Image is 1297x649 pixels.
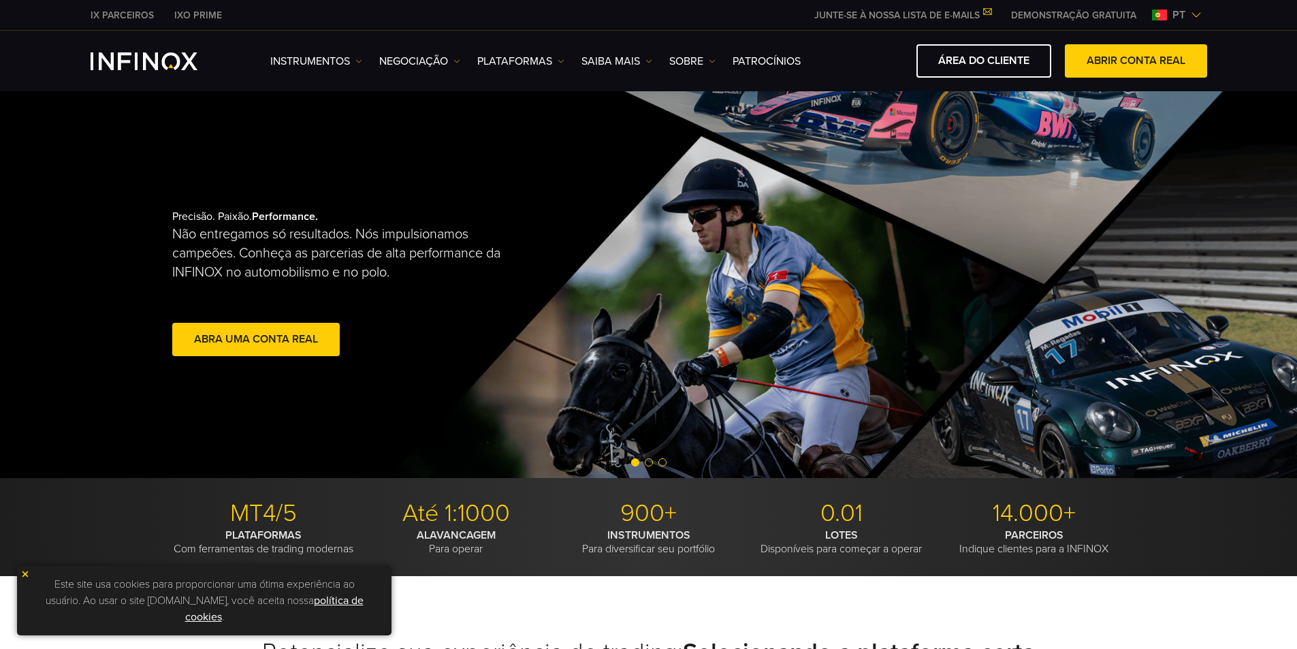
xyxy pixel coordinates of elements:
p: Para diversificar seu portfólio [558,528,740,556]
a: SOBRE [669,53,716,69]
p: MT4/5 [172,498,355,528]
a: INFINOX [80,8,164,22]
strong: INSTRUMENTOS [607,528,690,542]
span: Go to slide 2 [645,458,653,466]
p: 900+ [558,498,740,528]
a: abra uma conta real [172,323,340,356]
p: 0.01 [750,498,933,528]
a: ABRIR CONTA REAL [1065,44,1207,78]
strong: PLATAFORMAS [225,528,302,542]
div: Precisão. Paixão. [172,188,601,381]
strong: Performance. [252,210,318,223]
p: Este site usa cookies para proporcionar uma ótima experiência ao usuário. Ao usar o site [DOMAIN_... [24,573,385,629]
a: INFINOX [164,8,232,22]
a: INFINOX Logo [91,52,229,70]
a: INFINOX MENU [1001,8,1147,22]
p: Com ferramentas de trading modernas [172,528,355,556]
a: ÁREA DO CLIENTE [916,44,1051,78]
strong: LOTES [825,528,858,542]
p: Disponíveis para começar a operar [750,528,933,556]
a: PLATAFORMAS [477,53,564,69]
p: Para operar [365,528,547,556]
a: JUNTE-SE À NOSSA LISTA DE E-MAILS [804,10,1001,21]
a: Instrumentos [270,53,362,69]
span: Go to slide 3 [658,458,667,466]
p: Até 1:1000 [365,498,547,528]
span: pt [1167,7,1191,23]
a: Patrocínios [733,53,801,69]
strong: ALAVANCAGEM [417,528,496,542]
a: NEGOCIAÇÃO [379,53,460,69]
a: Saiba mais [581,53,652,69]
img: yellow close icon [20,569,30,579]
span: Go to slide 1 [631,458,639,466]
strong: PARCEIROS [1005,528,1063,542]
p: Não entregamos só resultados. Nós impulsionamos campeões. Conheça as parcerias de alta performanc... [172,225,515,282]
p: 14.000+ [943,498,1125,528]
p: Indique clientes para a INFINOX [943,528,1125,556]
